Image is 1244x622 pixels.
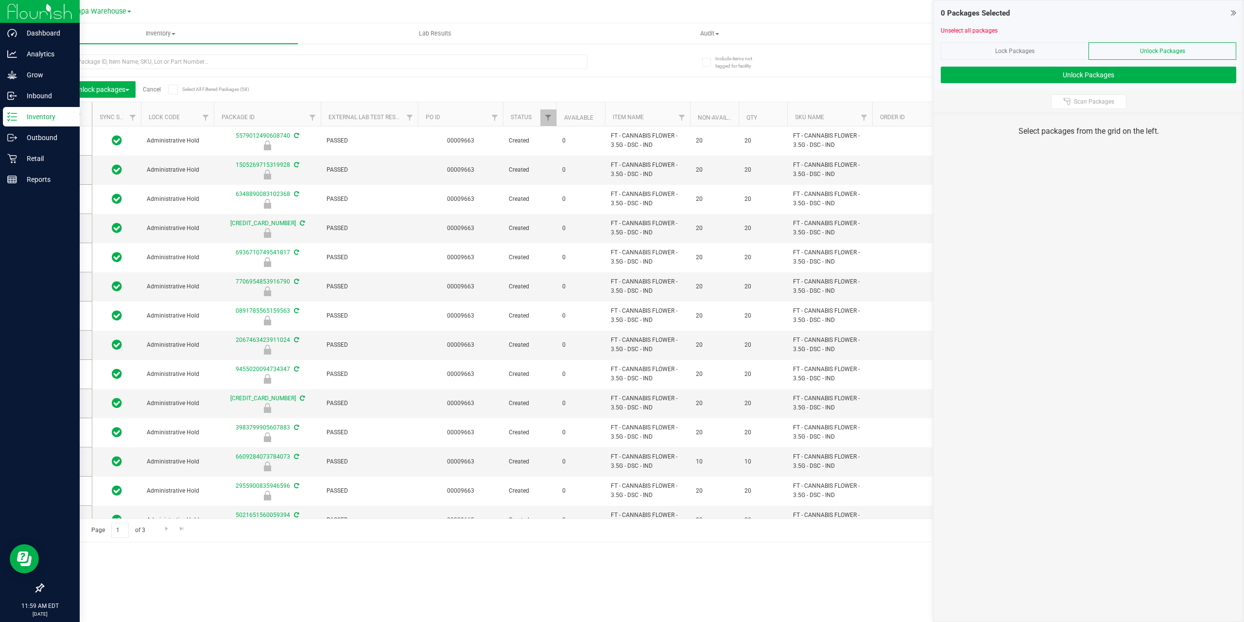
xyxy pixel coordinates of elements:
span: FT - CANNABIS FLOWER - 3.5G - DSC - IND [793,160,866,179]
span: PASSED [327,253,412,262]
span: 20 [744,165,781,175]
span: 20 [696,340,733,350]
a: Status [511,114,532,121]
span: PASSED [327,486,412,496]
span: 0 [562,253,599,262]
span: 20 [744,399,781,408]
span: 20 [696,370,733,379]
span: Scan Packages [1074,98,1114,106]
span: Administrative Hold [147,486,208,496]
span: 20 [744,253,781,262]
span: FT - CANNABIS FLOWER - 3.5G - DSC - IND [611,336,684,354]
div: Administrative Hold [212,141,322,150]
span: In Sync [112,163,122,177]
div: Administrative Hold [212,403,322,413]
span: 20 [696,515,733,525]
span: Administrative Hold [147,136,208,145]
inline-svg: Reports [7,175,17,184]
span: Sync from Compliance System [293,278,299,285]
span: 10 [744,457,781,466]
span: PASSED [327,515,412,525]
p: 11:59 AM EDT [4,602,75,610]
p: Grow [17,69,75,81]
span: 0 [562,370,599,379]
span: In Sync [112,513,122,527]
span: Created [509,136,551,145]
span: 20 [696,399,733,408]
a: Go to the last page [175,523,189,536]
inline-svg: Retail [7,154,17,163]
span: Sync from Compliance System [293,453,299,460]
span: PASSED [327,282,412,291]
a: 6348890083102368 [236,191,290,197]
span: FT - CANNABIS FLOWER - 3.5G - DSC - IND [793,452,866,471]
span: 20 [696,195,733,204]
a: Non-Available [698,114,741,121]
span: In Sync [112,192,122,206]
span: FT - CANNABIS FLOWER - 3.5G - DSC - IND [793,394,866,412]
a: 5021651560059394 [236,512,290,518]
a: Filter [674,109,690,126]
inline-svg: Outbound [7,133,17,142]
span: 20 [744,195,781,204]
span: Select All Filtered Packages (58) [182,87,231,92]
span: FT - CANNABIS FLOWER - 3.5G - DSC - IND [611,481,684,500]
span: Created [509,370,551,379]
a: Qty [746,114,757,121]
a: 2067463423911024 [236,337,290,343]
span: Lab Results [406,29,465,38]
span: Sync from Compliance System [293,512,299,518]
span: In Sync [112,221,122,235]
inline-svg: Inventory [7,112,17,122]
a: 1505269715319928 [236,161,290,168]
span: 20 [744,136,781,145]
input: 1 [111,523,129,538]
a: 5579012490608740 [236,132,290,139]
span: FT - CANNABIS FLOWER - 3.5G - DSC - IND [611,511,684,529]
a: Filter [929,109,945,126]
span: Sync from Compliance System [298,220,305,227]
a: Cancel [143,86,161,93]
span: Created [509,282,551,291]
span: In Sync [112,134,122,147]
inline-svg: Inbound [7,91,17,101]
span: Created [509,515,551,525]
iframe: Resource center [10,544,39,573]
a: 2955900835946596 [236,482,290,489]
span: Lock/Unlock packages [57,86,129,93]
div: Administrative Hold [212,199,322,209]
span: Created [509,311,551,320]
span: PASSED [327,399,412,408]
span: 20 [696,224,733,233]
a: Filter [856,109,872,126]
div: Administrative Hold [212,316,322,325]
span: 0 [562,486,599,496]
span: FT - CANNABIS FLOWER - 3.5G - DSC - IND [611,219,684,237]
span: Created [509,399,551,408]
a: Item Name [613,114,644,121]
span: 0 [562,165,599,175]
span: 0 [562,457,599,466]
span: Created [509,457,551,466]
span: FT - CANNABIS FLOWER - 3.5G - DSC - IND [611,160,684,179]
span: 0 [562,282,599,291]
span: Administrative Hold [147,165,208,175]
p: Analytics [17,48,75,60]
a: 00009663 [447,487,474,494]
span: PASSED [327,428,412,437]
span: PASSED [327,370,412,379]
a: Inventory Counts [847,23,1122,44]
p: Reports [17,174,75,185]
span: FT - CANNABIS FLOWER - 3.5G - DSC - IND [611,394,684,412]
p: Inventory [17,111,75,123]
span: 0 [562,399,599,408]
span: Created [509,224,551,233]
span: FT - CANNABIS FLOWER - 3.5G - DSC - IND [611,190,684,208]
p: Dashboard [17,27,75,39]
span: In Sync [112,455,122,468]
span: Administrative Hold [147,399,208,408]
span: 20 [744,311,781,320]
span: 0 [562,428,599,437]
a: Filter [540,109,556,126]
span: Sync from Compliance System [293,337,299,343]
